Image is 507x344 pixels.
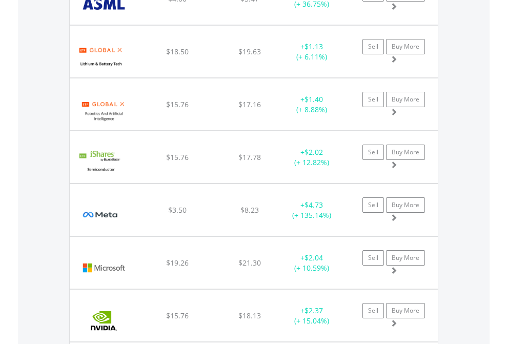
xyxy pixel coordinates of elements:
[238,99,261,109] span: $17.16
[386,145,425,160] a: Buy More
[386,197,425,213] a: Buy More
[305,94,323,104] span: $1.40
[166,152,189,162] span: $15.76
[362,92,384,107] a: Sell
[362,250,384,266] a: Sell
[75,250,133,286] img: EQU.US.MSFT.png
[280,42,344,62] div: + (+ 6.11%)
[362,197,384,213] a: Sell
[166,47,189,56] span: $18.50
[362,303,384,318] a: Sell
[386,92,425,107] a: Buy More
[280,94,344,115] div: + (+ 8.88%)
[238,258,261,268] span: $21.30
[166,311,189,320] span: $15.76
[166,258,189,268] span: $19.26
[386,303,425,318] a: Buy More
[386,250,425,266] a: Buy More
[280,306,344,326] div: + (+ 15.04%)
[75,302,133,339] img: EQU.US.NVDA.png
[305,306,323,315] span: $2.37
[305,200,323,210] span: $4.73
[280,200,344,220] div: + (+ 135.14%)
[386,39,425,54] a: Buy More
[75,144,127,180] img: EQU.US.SOXX.png
[238,152,261,162] span: $17.78
[362,145,384,160] a: Sell
[75,38,127,75] img: EQU.US.LIT.png
[238,47,261,56] span: $19.63
[305,253,323,262] span: $2.04
[305,42,323,51] span: $1.13
[75,91,134,128] img: EQU.US.BOTZ.png
[362,39,384,54] a: Sell
[305,147,323,157] span: $2.02
[280,253,344,273] div: + (+ 10.59%)
[75,197,127,233] img: EQU.US.META.png
[168,205,187,215] span: $3.50
[166,99,189,109] span: $15.76
[280,147,344,168] div: + (+ 12.82%)
[240,205,259,215] span: $8.23
[238,311,261,320] span: $18.13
